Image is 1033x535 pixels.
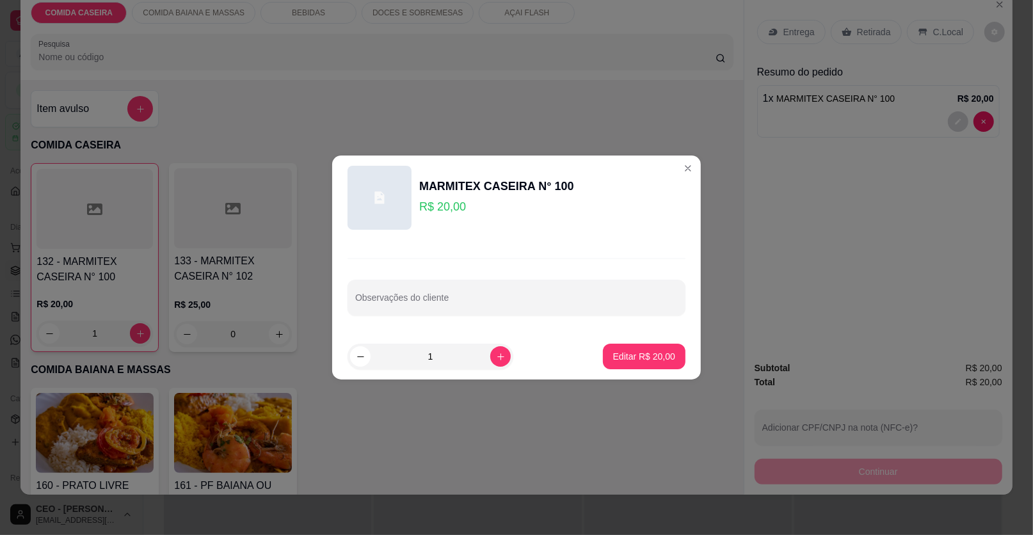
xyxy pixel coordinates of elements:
[678,158,698,179] button: Close
[419,198,574,216] p: R$ 20,00
[603,344,685,369] button: Editar R$ 20,00
[613,350,675,363] p: Editar R$ 20,00
[350,346,371,367] button: decrease-product-quantity
[490,346,511,367] button: increase-product-quantity
[419,177,574,195] div: MARMITEX CASEIRA N° 100
[355,296,678,309] input: Observações do cliente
